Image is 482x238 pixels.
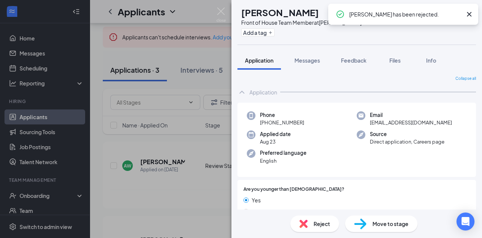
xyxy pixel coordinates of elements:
[336,10,345,19] svg: CheckmarkCircle
[260,130,291,138] span: Applied date
[465,10,474,19] svg: Cross
[294,57,320,64] span: Messages
[370,138,444,145] span: Direct application, Careers page
[241,19,378,26] div: Front of House Team Member at [PERSON_NAME] Creek
[241,28,275,36] button: PlusAdd a tag
[237,88,246,97] svg: ChevronUp
[370,130,444,138] span: Source
[349,10,462,19] div: [PERSON_NAME] has been rejected.
[426,57,436,64] span: Info
[341,57,366,64] span: Feedback
[260,149,306,157] span: Preferred language
[314,220,330,228] span: Reject
[260,119,304,126] span: [PHONE_NUMBER]
[260,111,304,119] span: Phone
[252,207,259,216] span: No
[245,57,273,64] span: Application
[372,220,408,228] span: Move to stage
[260,138,291,145] span: Aug 23
[252,196,261,204] span: Yes
[389,57,401,64] span: Files
[456,213,474,231] div: Open Intercom Messenger
[455,76,476,82] span: Collapse all
[370,119,452,126] span: [EMAIL_ADDRESS][DOMAIN_NAME]
[268,30,273,35] svg: Plus
[249,88,277,96] div: Application
[370,111,452,119] span: Email
[260,157,306,165] span: English
[243,186,344,193] span: Are you younger than [DEMOGRAPHIC_DATA]?
[241,6,319,19] h1: [PERSON_NAME]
